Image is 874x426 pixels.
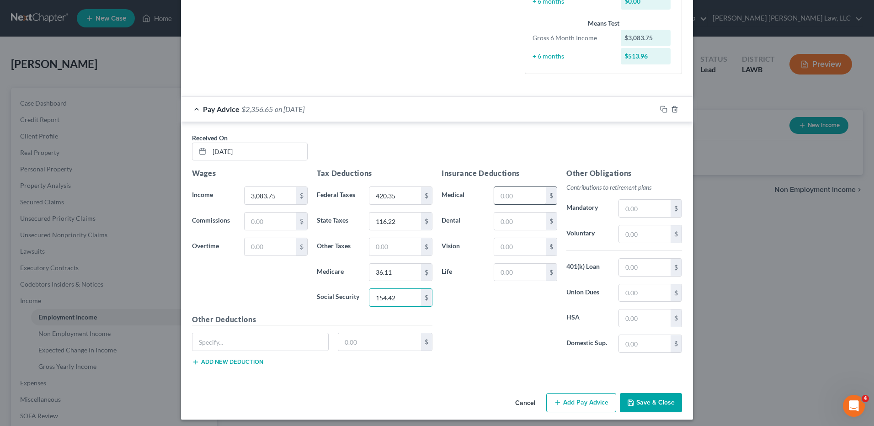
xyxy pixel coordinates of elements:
[296,213,307,230] div: $
[566,168,682,179] h5: Other Obligations
[566,183,682,192] p: Contributions to retirement plans
[421,187,432,204] div: $
[312,186,364,205] label: Federal Taxes
[671,200,682,217] div: $
[546,393,616,412] button: Add Pay Advice
[546,264,557,281] div: $
[562,284,614,302] label: Union Dues
[317,168,432,179] h5: Tax Deductions
[671,284,682,302] div: $
[192,314,432,325] h5: Other Deductions
[203,105,240,113] span: Pay Advice
[671,309,682,327] div: $
[187,238,240,256] label: Overtime
[338,333,421,351] input: 0.00
[562,309,614,327] label: HSA
[312,288,364,307] label: Social Security
[421,289,432,306] div: $
[245,238,296,256] input: 0.00
[192,168,308,179] h5: Wages
[562,225,614,243] label: Voluntary
[619,335,671,352] input: 0.00
[562,258,614,277] label: 401(k) Loan
[437,212,489,230] label: Dental
[494,213,546,230] input: 0.00
[494,264,546,281] input: 0.00
[296,238,307,256] div: $
[369,238,421,256] input: 0.00
[421,264,432,281] div: $
[312,238,364,256] label: Other Taxes
[621,48,671,64] div: $513.96
[369,213,421,230] input: 0.00
[245,187,296,204] input: 0.00
[546,187,557,204] div: $
[619,200,671,217] input: 0.00
[533,19,674,28] div: Means Test
[619,309,671,327] input: 0.00
[671,335,682,352] div: $
[619,225,671,243] input: 0.00
[562,199,614,218] label: Mandatory
[296,187,307,204] div: $
[421,213,432,230] div: $
[437,238,489,256] label: Vision
[619,259,671,276] input: 0.00
[494,187,546,204] input: 0.00
[437,263,489,282] label: Life
[245,213,296,230] input: 0.00
[369,264,421,281] input: 0.00
[192,333,328,351] input: Specify...
[508,394,543,412] button: Cancel
[494,238,546,256] input: 0.00
[275,105,304,113] span: on [DATE]
[562,335,614,353] label: Domestic Sup.
[192,134,228,142] span: Received On
[620,393,682,412] button: Save & Close
[528,33,616,43] div: Gross 6 Month Income
[421,333,432,351] div: $
[843,395,865,417] iframe: Intercom live chat
[369,289,421,306] input: 0.00
[621,30,671,46] div: $3,083.75
[546,213,557,230] div: $
[192,191,213,198] span: Income
[671,259,682,276] div: $
[192,358,263,366] button: Add new deduction
[312,212,364,230] label: State Taxes
[442,168,557,179] h5: Insurance Deductions
[312,263,364,282] label: Medicare
[421,238,432,256] div: $
[437,186,489,205] label: Medical
[187,212,240,230] label: Commissions
[671,225,682,243] div: $
[209,143,307,160] input: MM/DD/YYYY
[369,187,421,204] input: 0.00
[241,105,273,113] span: $2,356.65
[862,395,869,402] span: 4
[619,284,671,302] input: 0.00
[546,238,557,256] div: $
[528,52,616,61] div: ÷ 6 months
